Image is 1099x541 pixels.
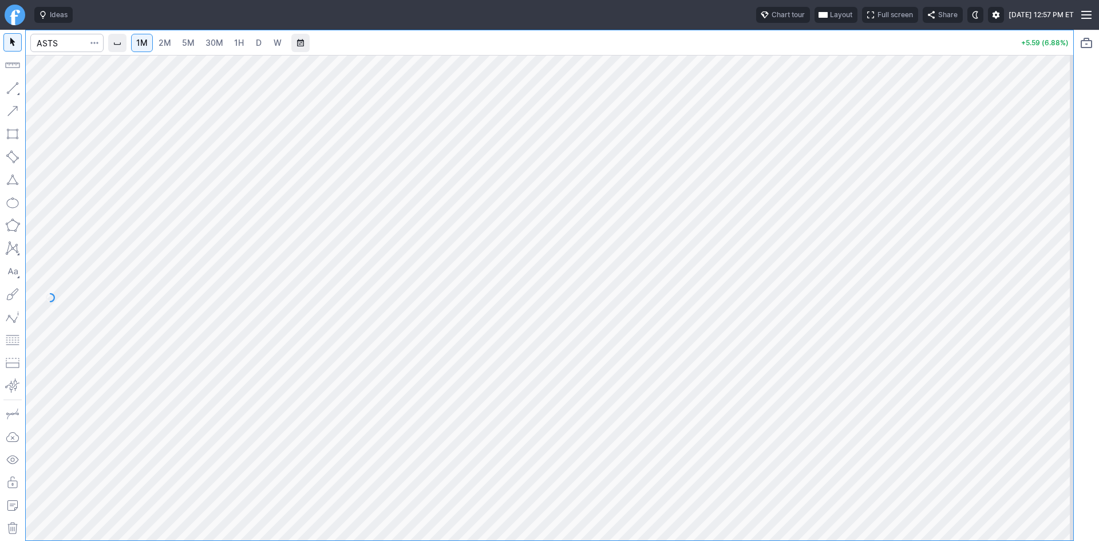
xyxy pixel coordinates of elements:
button: Hide drawings [3,451,22,469]
span: Ideas [50,9,68,21]
span: D [256,38,262,48]
button: Search [86,34,102,52]
button: Measure [3,56,22,74]
button: Line [3,79,22,97]
span: 2M [159,38,171,48]
button: Fibonacci retracements [3,331,22,349]
button: Anchored VWAP [3,377,22,395]
button: Toggle dark mode [967,7,983,23]
span: Share [938,9,958,21]
button: Remove all drawings [3,519,22,538]
a: 5M [177,34,200,52]
span: 30M [205,38,223,48]
span: 1H [234,38,244,48]
button: Position [3,354,22,372]
button: XABCD [3,239,22,258]
p: +5.59 (6.88%) [1021,40,1069,46]
button: Settings [988,7,1004,23]
button: Share [923,7,963,23]
button: Text [3,262,22,281]
button: Interval [108,34,126,52]
button: Drawings autosave: Off [3,428,22,446]
button: Layout [815,7,857,23]
a: Finviz.com [5,5,25,25]
button: Add note [3,496,22,515]
button: Ellipse [3,194,22,212]
a: 2M [153,34,176,52]
button: Range [291,34,310,52]
button: Elliott waves [3,308,22,326]
span: Layout [830,9,852,21]
button: Polygon [3,216,22,235]
span: 5M [182,38,195,48]
span: Chart tour [772,9,805,21]
input: Search [30,34,104,52]
span: Full screen [877,9,913,21]
button: Chart tour [756,7,810,23]
button: Triangle [3,171,22,189]
a: 1M [131,34,153,52]
button: Drawing mode: Single [3,405,22,423]
a: D [250,34,268,52]
span: W [274,38,282,48]
button: Mouse [3,33,22,52]
a: 30M [200,34,228,52]
button: Lock drawings [3,473,22,492]
button: Portfolio watchlist [1077,34,1096,52]
button: Brush [3,285,22,303]
button: Arrow [3,102,22,120]
button: Ideas [34,7,73,23]
span: 1M [136,38,148,48]
button: Full screen [862,7,918,23]
button: Rectangle [3,125,22,143]
button: Rotated rectangle [3,148,22,166]
a: 1H [229,34,249,52]
span: [DATE] 12:57 PM ET [1009,9,1074,21]
a: W [268,34,287,52]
